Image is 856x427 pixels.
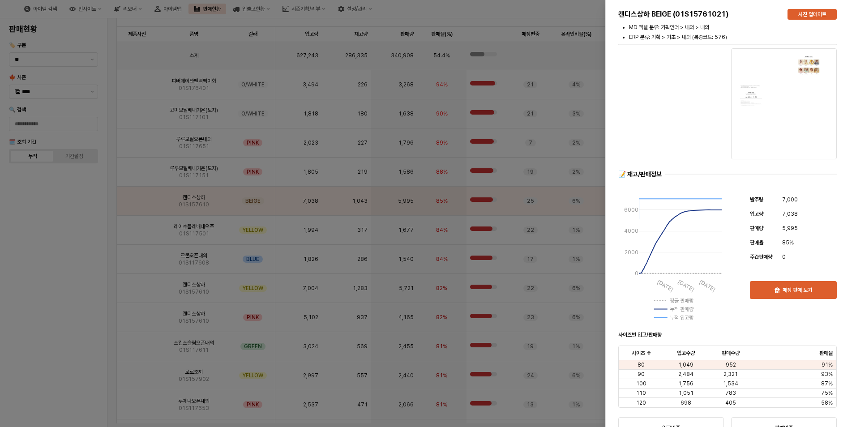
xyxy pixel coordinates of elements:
span: 판매율 [750,239,763,246]
span: 405 [725,399,736,406]
p: 사진 업데이트 [798,11,826,18]
span: 입고량 [750,211,763,217]
span: 입고수량 [677,350,695,357]
span: 2,484 [678,371,693,378]
li: ERP 분류: 기획 > 기초 > 내의 (복종코드: 576) [629,33,837,41]
span: 85% [782,238,794,247]
h5: 캔디스상하 BEIGE (01S15761021) [618,10,780,19]
span: 110 [636,389,646,397]
div: 📝 재고/판매정보 [618,170,662,179]
span: 판매량 [750,225,763,231]
span: 7,000 [782,195,798,204]
span: 판매율 [819,350,833,357]
span: 2,321 [723,371,738,378]
span: 75% [821,389,833,397]
span: 1,051 [679,389,693,397]
p: 매장 판매 보기 [783,286,812,294]
li: MD 엑셀 분류: 기획언더 > 내의 > 내의 [629,23,837,31]
span: 100 [636,380,646,387]
span: 93% [821,371,833,378]
span: 5,995 [782,224,798,233]
span: 1,049 [678,361,693,368]
span: 91% [822,361,833,368]
button: 매장 판매 보기 [750,281,837,299]
span: 발주량 [750,196,763,203]
span: 87% [821,380,833,387]
span: 1,756 [678,380,693,387]
span: 사이즈 [632,350,645,357]
span: 7,038 [782,209,798,218]
span: 1,534 [723,380,738,387]
span: 80 [638,361,645,368]
span: 주간판매량 [750,254,772,260]
span: 783 [725,389,736,397]
span: 판매수량 [722,350,740,357]
strong: 사이즈별 입고/판매량 [618,332,662,338]
button: 사진 업데이트 [788,9,837,20]
span: 698 [681,399,691,406]
span: 90 [638,371,645,378]
span: 952 [726,361,736,368]
span: 0 [782,252,786,261]
span: 58% [821,399,833,406]
span: 120 [636,399,646,406]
